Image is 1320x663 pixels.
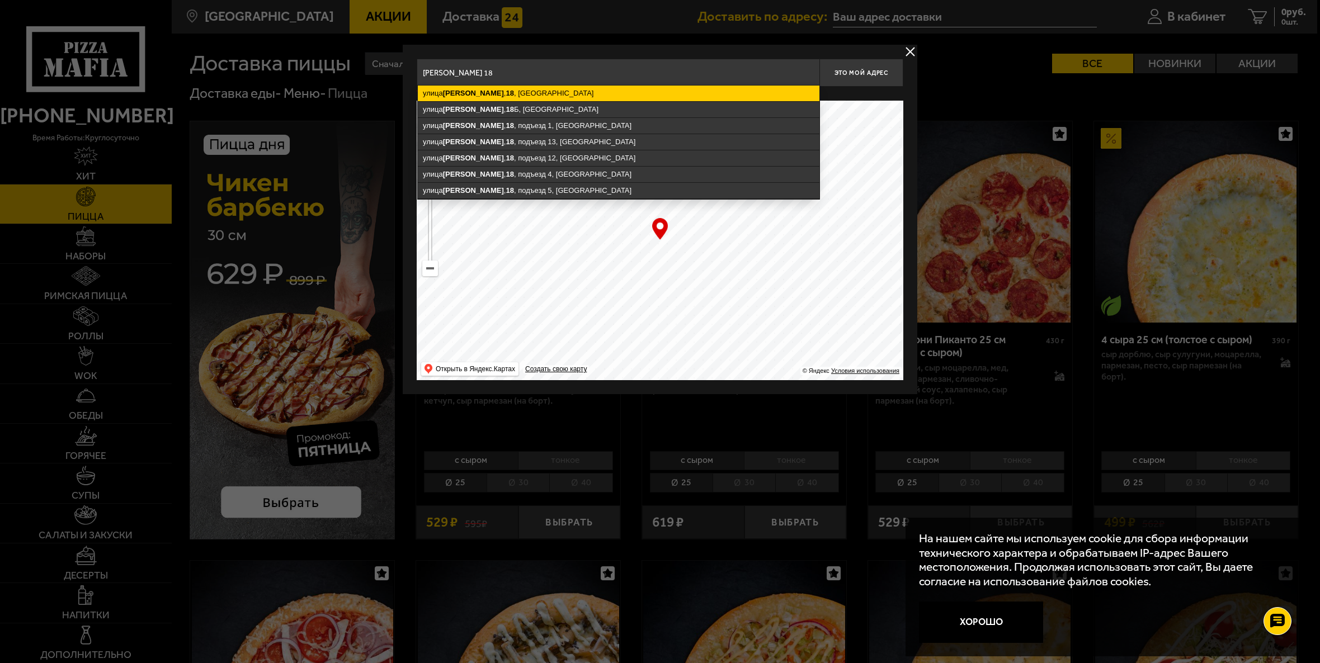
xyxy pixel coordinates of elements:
[506,89,513,97] ymaps: 18
[443,138,504,146] ymaps: [PERSON_NAME]
[443,89,504,97] ymaps: [PERSON_NAME]
[418,118,819,134] ymaps: улица , , подъезд 1, [GEOGRAPHIC_DATA]
[418,134,819,150] ymaps: улица , , подъезд 13, [GEOGRAPHIC_DATA]
[418,86,819,101] ymaps: улица , , [GEOGRAPHIC_DATA]
[436,362,515,376] ymaps: Открыть в Яндекс.Картах
[819,59,903,87] button: Это мой адрес
[506,138,513,146] ymaps: 18
[835,69,888,77] span: Это мой адрес
[506,105,513,113] ymaps: 18
[443,121,504,130] ymaps: [PERSON_NAME]
[506,170,513,178] ymaps: 18
[417,89,574,98] p: Укажите дом на карте или в поле ввода
[443,105,504,113] ymaps: [PERSON_NAME]
[919,602,1043,643] button: Хорошо
[803,367,829,374] ymaps: © Яндекс
[417,59,819,87] input: Введите адрес доставки
[418,150,819,166] ymaps: улица , , подъезд 12, [GEOGRAPHIC_DATA]
[443,154,504,162] ymaps: [PERSON_NAME]
[506,154,513,162] ymaps: 18
[919,531,1281,588] p: На нашем сайте мы используем cookie для сбора информации технического характера и обрабатываем IP...
[506,121,513,130] ymaps: 18
[418,167,819,182] ymaps: улица , , подъезд 4, [GEOGRAPHIC_DATA]
[523,365,589,373] a: Создать свою карту
[421,362,518,376] ymaps: Открыть в Яндекс.Картах
[443,186,504,195] ymaps: [PERSON_NAME]
[903,45,917,59] button: delivery type
[443,170,504,178] ymaps: [PERSON_NAME]
[418,102,819,117] ymaps: улица , Б, [GEOGRAPHIC_DATA]
[418,183,819,198] ymaps: улица , , подъезд 5, [GEOGRAPHIC_DATA]
[831,367,899,374] a: Условия использования
[506,186,513,195] ymaps: 18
